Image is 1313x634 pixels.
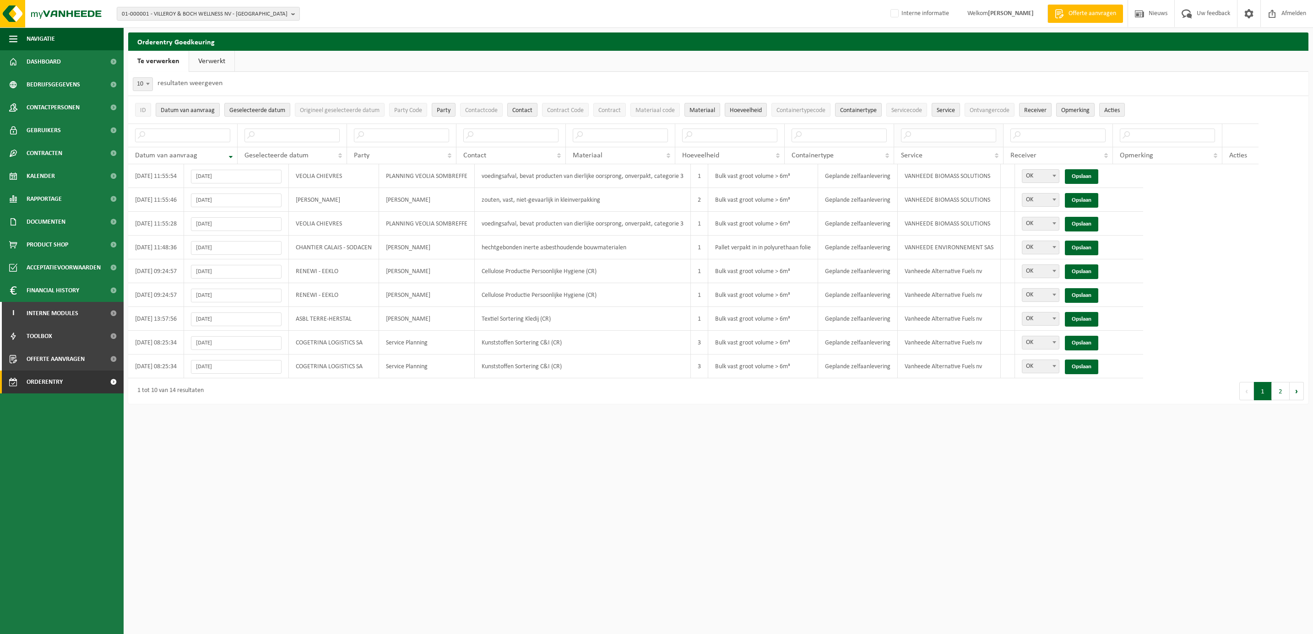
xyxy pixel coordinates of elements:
td: [DATE] 11:55:28 [128,212,184,236]
td: VANHEEDE ENVIRONNEMENT SAS [898,236,1001,259]
td: Kunststoffen Sortering C&I (CR) [475,355,691,378]
span: Geselecteerde datum [244,152,309,159]
span: Opmerking [1120,152,1153,159]
td: Kunststoffen Sortering C&I (CR) [475,331,691,355]
td: Service Planning [379,331,475,355]
strong: [PERSON_NAME] [988,10,1034,17]
span: Kalender [27,165,55,188]
button: 2 [1272,382,1290,400]
td: 1 [691,212,708,236]
td: 1 [691,259,708,283]
td: [DATE] 09:24:57 [128,283,184,307]
button: Next [1290,382,1304,400]
span: OK [1022,360,1059,373]
span: Contactcode [465,107,498,114]
td: voedingsafval, bevat producten van dierlijke oorsprong, onverpakt, categorie 3 [475,212,691,236]
td: VANHEEDE BIOMASS SOLUTIONS [898,212,1001,236]
td: Textiel Sortering Kledij (CR) [475,307,691,331]
td: Geplande zelfaanlevering [818,307,898,331]
span: Ontvangercode [970,107,1009,114]
td: voedingsafval, bevat producten van dierlijke oorsprong, onverpakt, categorie 3 [475,164,691,188]
span: Acties [1229,152,1247,159]
td: Geplande zelfaanlevering [818,355,898,378]
span: Containertype [840,107,877,114]
span: Contracten [27,142,62,165]
span: Containertypecode [776,107,825,114]
button: ReceiverReceiver: Activate to sort [1019,103,1052,117]
button: Datum van aanvraagDatum van aanvraag: Activate to remove sorting [156,103,220,117]
td: Vanheede Alternative Fuels nv [898,259,1001,283]
button: IDID: Activate to sort [135,103,151,117]
span: OK [1022,289,1059,301]
td: [PERSON_NAME] [379,236,475,259]
td: zouten, vast, niet-gevaarlijk in kleinverpakking [475,188,691,212]
span: Offerte aanvragen [27,348,85,371]
span: Acties [1104,107,1120,114]
td: VEOLIA CHIEVRES [289,164,379,188]
span: Opmerking [1061,107,1090,114]
td: RENEWI - EEKLO [289,283,379,307]
td: Bulk vast groot volume > 6m³ [708,331,818,355]
label: resultaten weergeven [157,80,222,87]
td: VEOLIA CHIEVRES [289,212,379,236]
span: Receiver [1024,107,1047,114]
td: Geplande zelfaanlevering [818,212,898,236]
td: Geplande zelfaanlevering [818,236,898,259]
span: Acceptatievoorwaarden [27,256,101,279]
td: Geplande zelfaanlevering [818,283,898,307]
button: ContainertypecodeContainertypecode: Activate to sort [771,103,830,117]
span: Geselecteerde datum [229,107,285,114]
td: Service Planning [379,355,475,378]
span: Offerte aanvragen [1066,9,1118,18]
a: Opslaan [1065,193,1098,208]
td: Bulk vast groot volume > 6m³ [708,212,818,236]
td: ASBL TERRE-HERSTAL [289,307,379,331]
td: 2 [691,188,708,212]
td: Vanheede Alternative Fuels nv [898,355,1001,378]
span: Servicecode [891,107,922,114]
td: Cellulose Productie Persoonlijke Hygiene (CR) [475,283,691,307]
a: Opslaan [1065,360,1098,374]
button: OntvangercodeOntvangercode: Activate to sort [965,103,1015,117]
button: Previous [1239,382,1254,400]
span: OK [1022,241,1059,254]
td: [DATE] 08:25:34 [128,355,184,378]
a: Te verwerken [128,51,189,72]
span: OK [1022,170,1059,183]
td: Geplande zelfaanlevering [818,259,898,283]
a: Opslaan [1065,217,1098,231]
span: Product Shop [27,233,68,256]
span: Documenten [27,210,65,233]
td: 1 [691,307,708,331]
button: PartyParty: Activate to sort [432,103,456,117]
span: OK [1022,312,1059,326]
td: [PERSON_NAME] [379,307,475,331]
td: Bulk vast groot volume > 6m³ [708,259,818,283]
td: [DATE] 09:24:57 [128,259,184,283]
td: Bulk vast groot volume > 6m³ [708,355,818,378]
span: Interne modules [27,302,78,325]
a: Offerte aanvragen [1047,5,1123,23]
span: Datum van aanvraag [135,152,197,159]
a: Opslaan [1065,336,1098,350]
span: Toolbox [27,325,52,348]
button: ContactContact: Activate to sort [507,103,537,117]
td: 3 [691,331,708,355]
td: hechtgebonden inerte asbesthoudende bouwmaterialen [475,236,691,259]
span: OK [1022,264,1059,278]
button: ServicecodeServicecode: Activate to sort [886,103,927,117]
button: Origineel geselecteerde datumOrigineel geselecteerde datum: Activate to sort [295,103,385,117]
span: Receiver [1010,152,1036,159]
span: OK [1022,288,1059,302]
button: ContactcodeContactcode: Activate to sort [460,103,503,117]
button: Acties [1099,103,1125,117]
td: Geplande zelfaanlevering [818,164,898,188]
a: Verwerkt [189,51,234,72]
span: ID [140,107,146,114]
td: PLANNING VEOLIA SOMBREFFE [379,164,475,188]
span: OK [1022,312,1059,325]
span: I [9,302,17,325]
td: VANHEEDE BIOMASS SOLUTIONS [898,188,1001,212]
span: Contract [598,107,621,114]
